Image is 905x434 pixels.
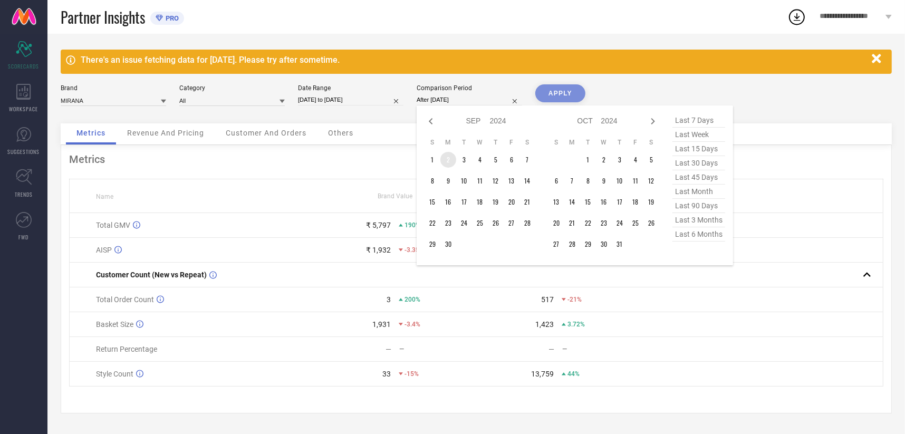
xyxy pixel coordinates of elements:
td: Sat Sep 28 2024 [519,215,535,231]
span: Others [328,129,353,137]
span: SCORECARDS [8,62,40,70]
span: -15% [405,370,419,378]
span: SUGGESTIONS [8,148,40,156]
div: There's an issue fetching data for [DATE]. Please try after sometime. [81,55,867,65]
td: Fri Sep 27 2024 [504,215,519,231]
div: Open download list [787,7,806,26]
span: last 30 days [672,156,725,170]
div: Comparison Period [417,84,522,92]
td: Tue Sep 03 2024 [456,152,472,168]
td: Mon Sep 09 2024 [440,173,456,189]
td: Mon Sep 02 2024 [440,152,456,168]
div: Metrics [69,153,883,166]
td: Thu Oct 24 2024 [612,215,628,231]
td: Sat Oct 26 2024 [643,215,659,231]
th: Friday [628,138,643,147]
td: Wed Sep 11 2024 [472,173,488,189]
span: last week [672,128,725,142]
td: Tue Oct 22 2024 [580,215,596,231]
div: 517 [541,295,554,304]
span: Name [96,193,113,200]
td: Fri Oct 04 2024 [628,152,643,168]
th: Wednesday [472,138,488,147]
div: Previous month [425,115,437,128]
td: Wed Oct 30 2024 [596,236,612,252]
span: 200% [405,296,420,303]
td: Sun Sep 15 2024 [425,194,440,210]
td: Tue Sep 24 2024 [456,215,472,231]
span: Metrics [76,129,105,137]
span: 44% [567,370,580,378]
td: Tue Sep 17 2024 [456,194,472,210]
div: 33 [382,370,391,378]
th: Wednesday [596,138,612,147]
span: -3.35% [405,246,424,254]
div: 1,423 [535,320,554,329]
td: Mon Oct 07 2024 [564,173,580,189]
td: Fri Sep 06 2024 [504,152,519,168]
td: Sun Sep 08 2024 [425,173,440,189]
span: FWD [19,233,29,241]
span: Total GMV [96,221,130,229]
div: — [399,345,476,353]
input: Select date range [298,94,403,105]
td: Mon Oct 21 2024 [564,215,580,231]
td: Mon Oct 14 2024 [564,194,580,210]
td: Tue Oct 08 2024 [580,173,596,189]
td: Tue Oct 29 2024 [580,236,596,252]
span: WORKSPACE [9,105,38,113]
td: Fri Sep 20 2024 [504,194,519,210]
td: Sun Oct 06 2024 [548,173,564,189]
td: Fri Sep 13 2024 [504,173,519,189]
div: 1,931 [372,320,391,329]
th: Saturday [643,138,659,147]
td: Sun Oct 27 2024 [548,236,564,252]
td: Sat Sep 07 2024 [519,152,535,168]
span: Brand Value [378,192,412,200]
td: Mon Sep 30 2024 [440,236,456,252]
td: Sun Sep 29 2024 [425,236,440,252]
span: -3.4% [405,321,420,328]
span: Customer And Orders [226,129,306,137]
td: Thu Sep 05 2024 [488,152,504,168]
td: Sat Oct 05 2024 [643,152,659,168]
td: Wed Oct 09 2024 [596,173,612,189]
td: Tue Oct 01 2024 [580,152,596,168]
th: Sunday [548,138,564,147]
div: — [386,345,391,353]
td: Thu Oct 03 2024 [612,152,628,168]
span: Revenue And Pricing [127,129,204,137]
span: Customer Count (New vs Repeat) [96,271,207,279]
td: Sun Sep 01 2024 [425,152,440,168]
div: 3 [387,295,391,304]
span: last 7 days [672,113,725,128]
div: — [562,345,639,353]
span: Total Order Count [96,295,154,304]
td: Fri Oct 11 2024 [628,173,643,189]
div: Next month [647,115,659,128]
td: Wed Sep 25 2024 [472,215,488,231]
span: 190% [405,221,420,229]
span: Return Percentage [96,345,157,353]
span: AISP [96,246,112,254]
td: Thu Sep 19 2024 [488,194,504,210]
div: ₹ 5,797 [366,221,391,229]
span: 3.72% [567,321,585,328]
td: Tue Oct 15 2024 [580,194,596,210]
td: Mon Sep 16 2024 [440,194,456,210]
td: Wed Oct 16 2024 [596,194,612,210]
td: Thu Oct 10 2024 [612,173,628,189]
input: Select comparison period [417,94,522,105]
th: Friday [504,138,519,147]
span: Basket Size [96,320,133,329]
th: Tuesday [456,138,472,147]
div: Date Range [298,84,403,92]
td: Sun Oct 20 2024 [548,215,564,231]
th: Sunday [425,138,440,147]
span: Partner Insights [61,6,145,28]
div: ₹ 1,932 [366,246,391,254]
span: last 3 months [672,213,725,227]
td: Sat Sep 14 2024 [519,173,535,189]
td: Sat Oct 19 2024 [643,194,659,210]
td: Tue Sep 10 2024 [456,173,472,189]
